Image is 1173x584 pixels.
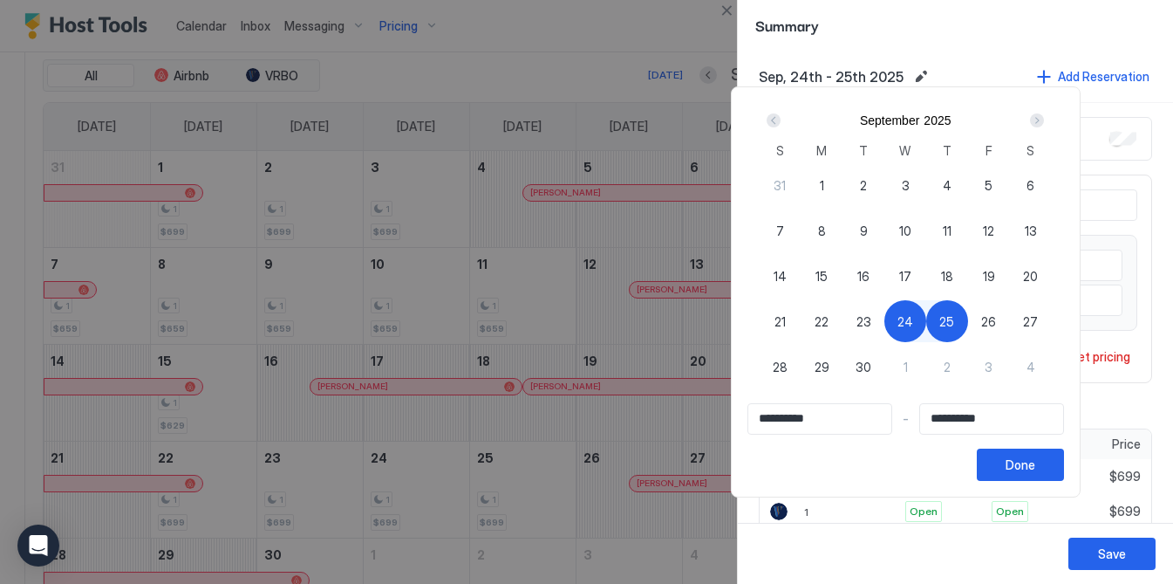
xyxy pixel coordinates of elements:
span: 22 [815,313,829,331]
button: 28 [759,346,801,388]
div: Open Intercom Messenger [17,525,59,567]
span: 3 [985,358,992,376]
button: Prev [763,110,787,131]
span: 16 [857,267,870,285]
button: 27 [1010,300,1052,342]
span: 25 [939,313,954,331]
button: 21 [759,300,801,342]
span: 18 [941,267,953,285]
span: M [816,141,827,160]
button: 26 [968,300,1010,342]
span: 26 [981,313,996,331]
button: 5 [968,164,1010,206]
span: 1 [820,176,824,195]
span: S [1026,141,1034,160]
span: 13 [1025,222,1037,240]
button: 11 [926,210,968,251]
button: 2 [842,164,884,206]
span: 31 [774,176,786,195]
span: 3 [902,176,910,195]
button: 31 [759,164,801,206]
button: 13 [1010,210,1052,251]
button: 23 [842,300,884,342]
button: 29 [801,346,842,388]
button: 10 [884,210,926,251]
span: 24 [897,313,913,331]
button: 20 [1010,255,1052,297]
button: 16 [842,255,884,297]
input: Input Field [920,404,1063,434]
button: 8 [801,210,842,251]
button: 30 [842,346,884,388]
span: 6 [1026,176,1034,195]
span: T [943,141,951,160]
span: 28 [773,358,788,376]
button: 18 [926,255,968,297]
span: 1 [904,358,908,376]
button: 24 [884,300,926,342]
span: 15 [815,267,828,285]
button: 3 [884,164,926,206]
button: 3 [968,346,1010,388]
span: F [985,141,992,160]
button: 1 [884,346,926,388]
button: 1 [801,164,842,206]
span: 5 [985,176,992,195]
button: 17 [884,255,926,297]
button: 9 [842,210,884,251]
button: September [860,113,919,127]
button: 22 [801,300,842,342]
input: Input Field [748,404,891,434]
span: 21 [774,313,786,331]
span: 4 [943,176,951,195]
span: 27 [1023,313,1038,331]
button: Done [977,449,1064,481]
div: Done [1006,456,1035,474]
span: 2 [860,176,867,195]
span: 20 [1023,267,1038,285]
span: 7 [776,222,784,240]
span: 12 [983,222,994,240]
button: 4 [926,164,968,206]
span: 23 [856,313,871,331]
span: 11 [943,222,951,240]
span: T [859,141,868,160]
span: 30 [856,358,871,376]
span: 19 [983,267,995,285]
button: 15 [801,255,842,297]
span: 2 [944,358,951,376]
span: 10 [899,222,911,240]
span: 9 [860,222,868,240]
span: S [776,141,784,160]
button: 4 [1010,346,1052,388]
span: 29 [815,358,829,376]
span: W [899,141,910,160]
span: 8 [818,222,826,240]
button: 6 [1010,164,1052,206]
button: Next [1024,110,1047,131]
button: 2025 [924,113,951,127]
button: 12 [968,210,1010,251]
button: 7 [759,210,801,251]
span: 17 [899,267,911,285]
span: 4 [1026,358,1035,376]
button: 2 [926,346,968,388]
span: - [903,411,909,427]
button: 25 [926,300,968,342]
button: 19 [968,255,1010,297]
button: 14 [759,255,801,297]
span: 14 [774,267,787,285]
